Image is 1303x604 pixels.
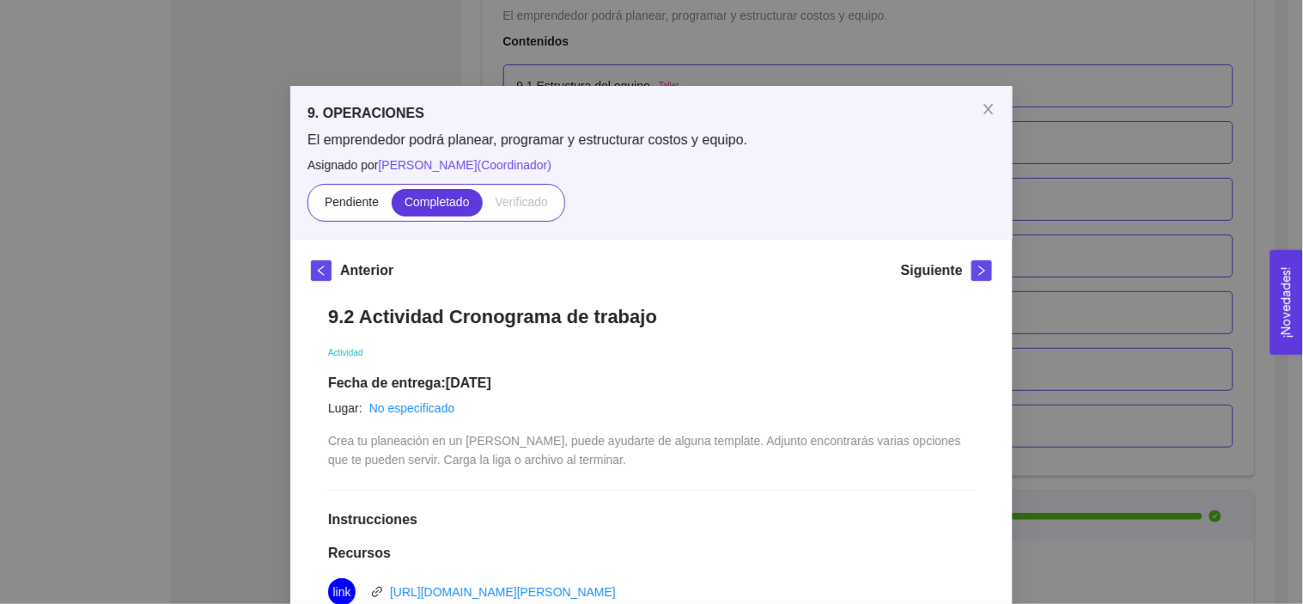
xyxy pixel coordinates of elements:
[328,375,975,392] h1: Fecha de entrega: [DATE]
[328,545,975,562] h1: Recursos
[307,131,996,149] span: El emprendedor podrá planear, programar y estructurar costos y equipo.
[390,585,616,599] a: [URL][DOMAIN_NAME][PERSON_NAME]
[972,265,991,277] span: right
[307,103,996,124] h5: 9. OPERACIONES
[312,265,331,277] span: left
[307,156,996,174] span: Asignado por
[371,586,383,598] span: link
[901,260,963,281] h5: Siguiente
[328,399,362,418] article: Lugar:
[379,158,552,172] span: [PERSON_NAME] ( Coordinador )
[405,195,470,209] span: Completado
[496,195,548,209] span: Verificado
[369,401,455,415] a: No especificado
[965,86,1013,134] button: Close
[982,102,996,116] span: close
[311,260,332,281] button: left
[340,260,393,281] h5: Anterior
[325,195,379,209] span: Pendiente
[328,348,363,357] span: Actividad
[1270,250,1303,355] button: Open Feedback Widget
[328,434,965,467] span: Crea tu planeación en un [PERSON_NAME], puede ayudarte de alguna template. Adjunto encontrarás va...
[328,305,975,328] h1: 9.2 Actividad Cronograma de trabajo
[328,511,975,528] h1: Instrucciones
[971,260,992,281] button: right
